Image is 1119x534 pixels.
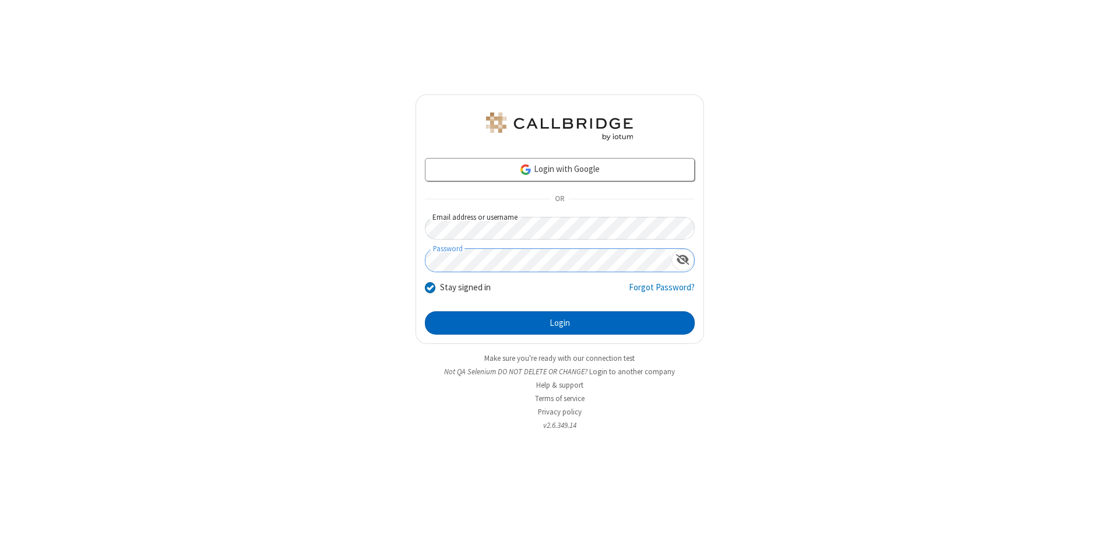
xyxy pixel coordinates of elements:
label: Stay signed in [440,281,491,294]
input: Password [425,249,671,272]
a: Terms of service [535,394,585,403]
button: Login to another company [589,366,675,377]
img: google-icon.png [519,163,532,176]
a: Make sure you're ready with our connection test [484,353,635,363]
a: Privacy policy [538,407,582,417]
img: QA Selenium DO NOT DELETE OR CHANGE [484,113,635,140]
li: Not QA Selenium DO NOT DELETE OR CHANGE? [416,366,704,377]
li: v2.6.349.14 [416,420,704,431]
a: Help & support [536,380,583,390]
button: Login [425,311,695,335]
input: Email address or username [425,217,695,240]
a: Login with Google [425,158,695,181]
a: Forgot Password? [629,281,695,303]
span: OR [550,191,569,208]
div: Show password [671,249,694,270]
